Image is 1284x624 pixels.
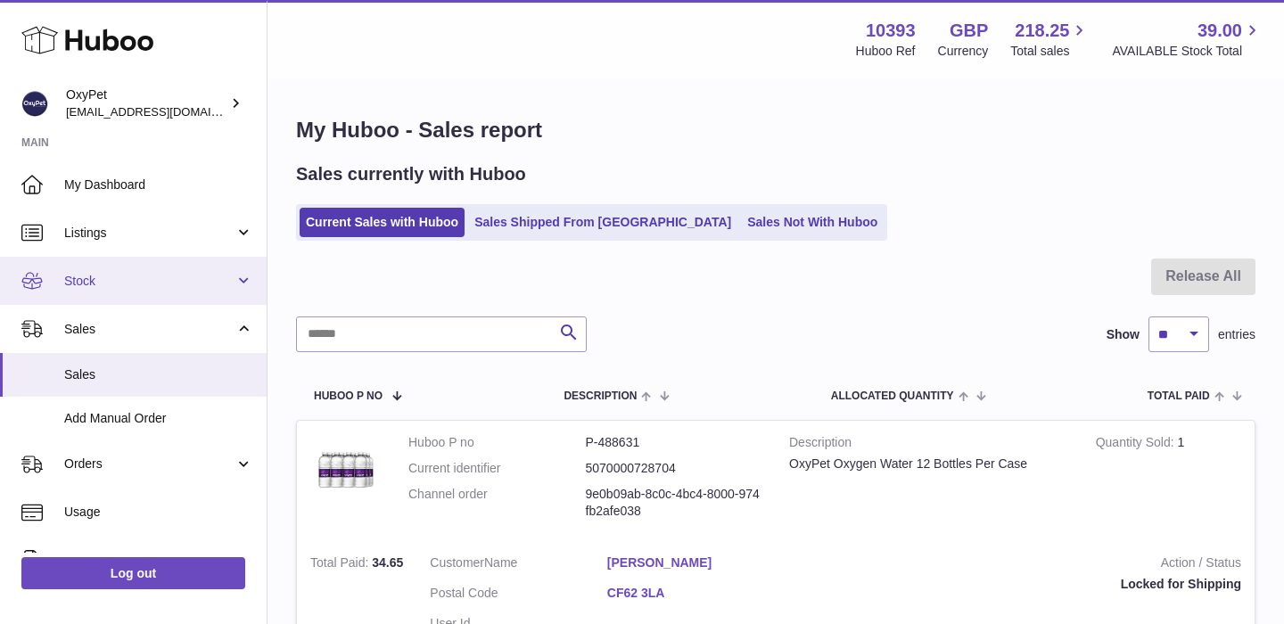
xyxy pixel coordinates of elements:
[811,554,1241,576] strong: Action / Status
[372,555,403,570] span: 34.65
[64,504,253,521] span: Usage
[430,555,484,570] span: Customer
[1112,19,1263,60] a: 39.00 AVAILABLE Stock Total
[64,273,235,290] span: Stock
[811,576,1241,593] div: Locked for Shipping
[1096,435,1178,454] strong: Quantity Sold
[789,456,1069,472] div: OxyPet Oxygen Water 12 Bottles Per Case
[741,208,884,237] a: Sales Not With Huboo
[64,552,235,569] span: Invoicing and Payments
[300,208,465,237] a: Current Sales with Huboo
[586,486,763,520] dd: 9e0b09ab-8c0c-4bc4-8000-974fb2afe038
[866,19,916,43] strong: 10393
[430,585,607,606] dt: Postal Code
[21,557,245,589] a: Log out
[586,460,763,477] dd: 5070000728704
[1015,19,1069,43] span: 218.25
[430,554,607,576] dt: Name
[296,162,526,186] h2: Sales currently with Huboo
[789,434,1069,456] strong: Description
[64,225,235,242] span: Listings
[66,104,262,119] span: [EMAIL_ADDRESS][DOMAIN_NAME]
[64,410,253,427] span: Add Manual Order
[831,390,954,402] span: ALLOCATED Quantity
[1112,43,1263,60] span: AVAILABLE Stock Total
[1010,43,1090,60] span: Total sales
[64,456,235,472] span: Orders
[950,19,988,43] strong: GBP
[607,585,785,602] a: CF62 3LA
[1082,421,1255,542] td: 1
[468,208,737,237] a: Sales Shipped From [GEOGRAPHIC_DATA]
[1107,326,1140,343] label: Show
[856,43,916,60] div: Huboo Ref
[64,366,253,383] span: Sales
[408,460,586,477] dt: Current identifier
[310,555,372,574] strong: Total Paid
[607,554,785,571] a: [PERSON_NAME]
[408,486,586,520] dt: Channel order
[314,390,383,402] span: Huboo P no
[1148,390,1210,402] span: Total paid
[1198,19,1242,43] span: 39.00
[1010,19,1090,60] a: 218.25 Total sales
[66,86,226,120] div: OxyPet
[586,434,763,451] dd: P-488631
[938,43,989,60] div: Currency
[64,177,253,193] span: My Dashboard
[64,321,235,338] span: Sales
[310,434,382,505] img: 103931662034097.jpg
[564,390,637,402] span: Description
[296,116,1255,144] h1: My Huboo - Sales report
[21,90,48,117] img: info@oxypet.co.uk
[408,434,586,451] dt: Huboo P no
[1218,326,1255,343] span: entries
